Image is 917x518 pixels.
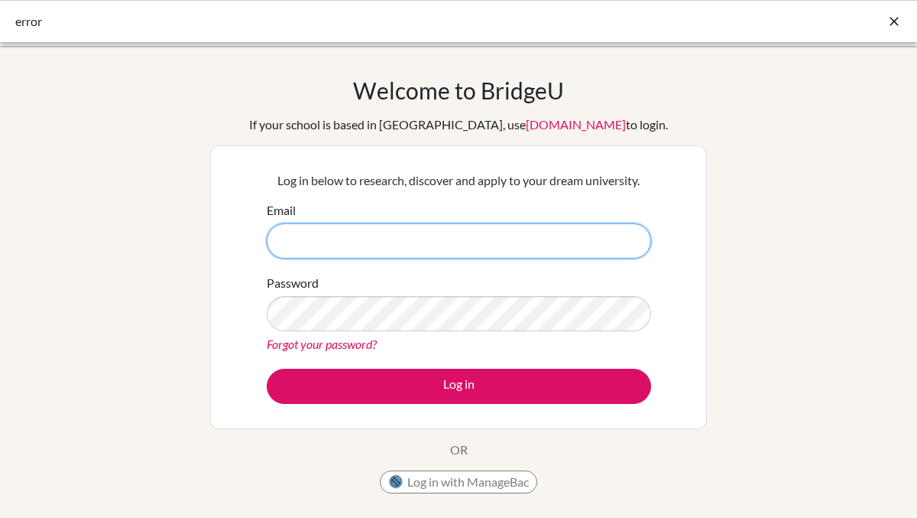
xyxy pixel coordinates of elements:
[267,274,319,292] label: Password
[450,441,468,459] p: OR
[267,201,296,220] label: Email
[380,471,537,494] button: Log in with ManageBac
[526,117,626,132] a: [DOMAIN_NAME]
[353,77,564,104] h1: Welcome to BridgeU
[267,369,651,404] button: Log in
[15,12,672,31] div: error
[249,116,668,134] div: If your school is based in [GEOGRAPHIC_DATA], use to login.
[267,337,377,351] a: Forgot your password?
[267,171,651,190] p: Log in below to research, discover and apply to your dream university.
